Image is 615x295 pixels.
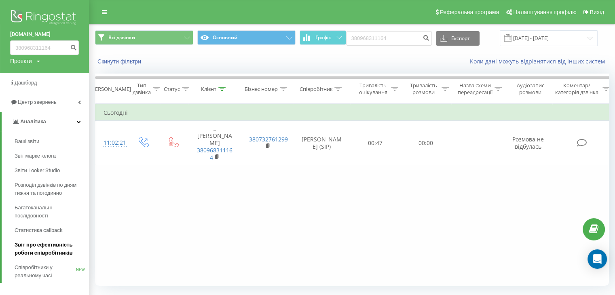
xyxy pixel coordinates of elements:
span: Графік [315,35,331,40]
div: [PERSON_NAME] [90,86,131,93]
a: 380968311164 [197,146,232,161]
span: Розмова не відбулась [512,135,544,150]
span: Звіти Looker Studio [15,166,60,175]
td: 00:47 [350,121,401,165]
input: Пошук за номером [10,40,79,55]
span: Налаштування профілю [513,9,576,15]
span: Звіт маркетолога [15,152,56,160]
span: Багатоканальні послідовності [15,204,85,220]
div: Open Intercom Messenger [588,249,607,269]
button: Основний [197,30,296,45]
a: Ваші звіти [15,134,89,149]
td: Сьогодні [95,105,613,121]
button: Всі дзвінки [95,30,193,45]
span: Вихід [590,9,604,15]
a: Багатоканальні послідовності [15,200,89,223]
a: Коли дані можуть відрізнятися вiд інших систем [470,57,609,65]
span: Всі дзвінки [108,34,135,41]
span: Аналiтика [20,118,46,124]
div: 11:02:21 [104,135,120,151]
a: Статистика callback [15,223,89,238]
span: Звіт про ефективність роботи співробітників [15,241,85,257]
div: Тривалість розмови [408,82,440,96]
button: Графік [300,30,346,45]
a: Звіт про ефективність роботи співробітників [15,238,89,260]
div: Проекти [10,57,32,65]
a: 380732761299 [249,135,288,143]
span: Статистика callback [15,226,63,234]
div: Статус [164,86,180,93]
a: Розподіл дзвінків по дням тижня та погодинно [15,178,89,200]
a: Звіт маркетолога [15,149,89,163]
div: Співробітник [299,86,332,93]
input: Пошук за номером [346,31,432,46]
div: Тривалість очікування [357,82,389,96]
a: [DOMAIN_NAME] [10,30,79,38]
button: Скинути фільтри [95,58,145,65]
span: Дашборд [15,80,37,86]
td: [PERSON_NAME] (SIP) [294,121,350,165]
div: Назва схеми переадресації [458,82,492,96]
a: Аналiтика [2,112,89,131]
span: Центр звернень [18,99,57,105]
span: Розподіл дзвінків по дням тижня та погодинно [15,181,85,197]
img: Ringostat logo [10,8,79,28]
a: Звіти Looker Studio [15,163,89,178]
div: Клієнт [201,86,216,93]
div: Бізнес номер [245,86,278,93]
span: Співробітники у реальному часі [15,263,76,280]
td: 00:00 [401,121,451,165]
a: Співробітники у реальному часіNEW [15,260,89,283]
span: Ваші звіти [15,137,39,145]
span: Реферальна програма [440,9,499,15]
button: Експорт [436,31,480,46]
div: Тип дзвінка [133,82,151,96]
td: _ [PERSON_NAME] [188,121,241,165]
div: Аудіозапис розмови [511,82,550,96]
div: Коментар/категорія дзвінка [553,82,600,96]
